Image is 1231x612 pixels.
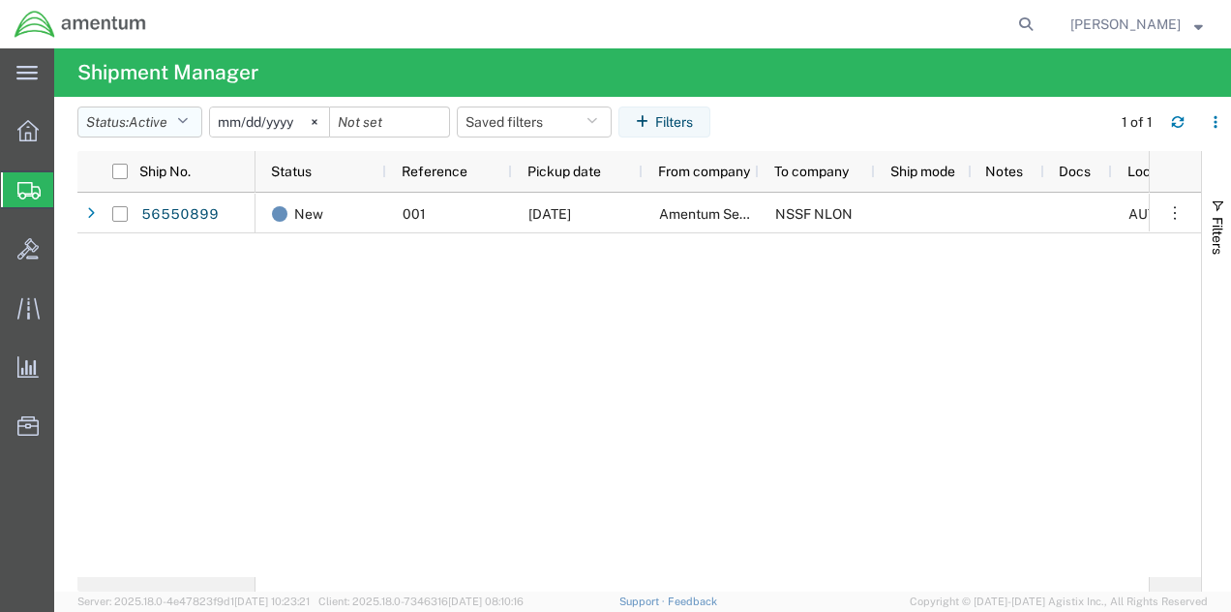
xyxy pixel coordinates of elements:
span: Ahmed Warraiat [1070,14,1181,35]
span: 001 [403,206,426,222]
span: [DATE] 08:10:16 [448,596,524,607]
span: Pickup date [527,164,601,179]
button: [PERSON_NAME] [1069,13,1204,36]
span: From company [658,164,750,179]
span: Status [271,164,312,179]
span: Reference [402,164,467,179]
span: Filters [1210,217,1225,255]
input: Not set [330,107,449,137]
input: Not set [210,107,329,137]
button: Status:Active [77,107,202,138]
a: 56550899 [140,199,220,230]
button: Saved filters [457,107,612,138]
span: Copyright © [DATE]-[DATE] Agistix Inc., All Rights Reserved [910,594,1208,610]
span: [DATE] 10:23:21 [234,596,310,607]
span: To company [774,164,849,179]
div: 1 of 1 [1122,112,1156,133]
button: Filters [618,107,710,138]
span: AUTEC - NAVY [1128,206,1217,222]
span: Docs [1059,164,1091,179]
span: Notes [985,164,1023,179]
span: Ship No. [139,164,191,179]
span: Active [129,114,167,130]
h4: Shipment Manager [77,48,258,97]
span: 08/20/2025 [528,206,571,222]
span: NSSF NLON [775,206,853,222]
span: Amentum Services, Inc. [659,206,804,222]
span: Location [1127,164,1182,179]
span: Client: 2025.18.0-7346316 [318,596,524,607]
a: Support [619,596,668,607]
a: Feedback [668,596,717,607]
span: Ship mode [890,164,955,179]
span: New [294,194,323,234]
span: Server: 2025.18.0-4e47823f9d1 [77,596,310,607]
img: logo [14,10,147,39]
